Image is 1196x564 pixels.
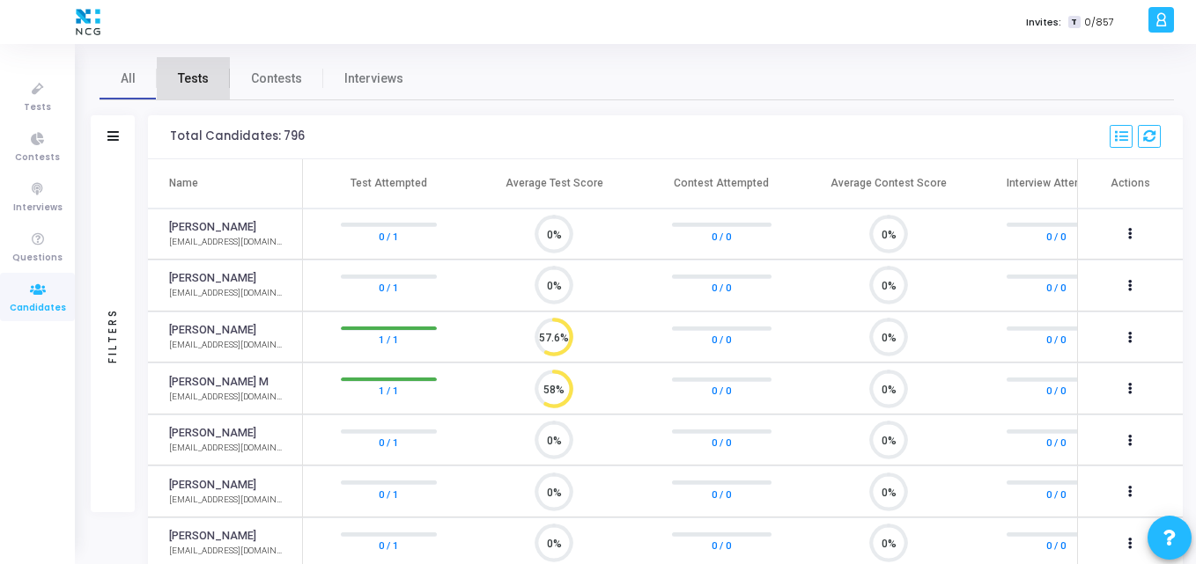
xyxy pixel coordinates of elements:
th: Average Contest Score [805,159,972,209]
a: 0 / 0 [712,485,731,502]
a: [PERSON_NAME] [169,425,256,442]
span: All [121,70,136,88]
th: Test Attempted [303,159,470,209]
a: 0 / 1 [379,434,398,451]
div: [EMAIL_ADDRESS][DOMAIN_NAME] [169,287,284,300]
span: Interviews [13,201,63,216]
span: Candidates [10,301,66,316]
a: [PERSON_NAME] M [169,374,269,391]
th: Contest Attempted [638,159,805,209]
a: 0 / 0 [1046,279,1066,297]
span: Tests [24,100,51,115]
a: 0 / 1 [379,485,398,502]
a: 1 / 1 [379,382,398,399]
a: 0 / 0 [712,331,731,348]
a: 0 / 1 [379,227,398,245]
div: [EMAIL_ADDRESS][DOMAIN_NAME] [169,236,284,249]
div: Name [169,175,198,191]
a: 0 / 0 [1046,331,1066,348]
a: 0 / 0 [712,434,731,451]
span: Contests [15,150,60,165]
label: Invites: [1026,15,1061,30]
a: 0 / 0 [712,537,731,554]
a: [PERSON_NAME] [169,322,256,339]
a: [PERSON_NAME] [169,219,256,236]
a: 0 / 0 [712,382,731,399]
div: Filters [105,238,121,432]
span: Questions [12,251,63,266]
span: T [1068,16,1080,29]
img: logo [71,4,105,40]
a: 0 / 0 [1046,227,1066,245]
a: 1 / 1 [379,331,398,348]
span: 0/857 [1084,15,1114,30]
a: [PERSON_NAME] [169,270,256,287]
th: Actions [1077,159,1183,209]
a: 0 / 1 [379,537,398,554]
a: 0 / 0 [1046,537,1066,554]
div: [EMAIL_ADDRESS][DOMAIN_NAME] [169,545,284,558]
a: 0 / 0 [712,279,731,297]
a: 0 / 0 [1046,485,1066,502]
th: Average Test Score [470,159,638,209]
span: Tests [178,70,209,88]
a: 0 / 0 [1046,434,1066,451]
a: [PERSON_NAME] [169,477,256,494]
div: [EMAIL_ADDRESS][DOMAIN_NAME] [169,442,284,455]
a: 0 / 0 [712,227,731,245]
span: Contests [251,70,302,88]
span: Interviews [344,70,403,88]
a: 0 / 1 [379,279,398,297]
div: [EMAIL_ADDRESS][DOMAIN_NAME] [169,391,284,404]
div: [EMAIL_ADDRESS][DOMAIN_NAME] [169,339,284,352]
th: Interview Attempted [972,159,1140,209]
div: [EMAIL_ADDRESS][DOMAIN_NAME] [169,494,284,507]
a: 0 / 0 [1046,382,1066,399]
div: Total Candidates: 796 [170,129,305,143]
a: [PERSON_NAME] [169,528,256,545]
